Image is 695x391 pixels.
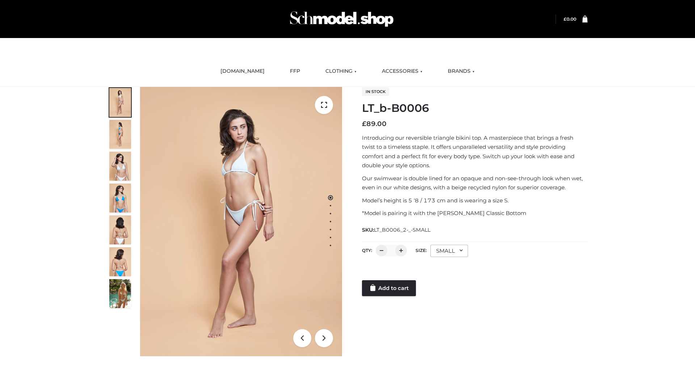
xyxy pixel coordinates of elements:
[285,63,306,79] a: FFP
[109,215,131,244] img: ArielClassicBikiniTop_CloudNine_AzureSky_OW114ECO_7-scaled.jpg
[362,196,587,205] p: Model’s height is 5 ‘8 / 173 cm and is wearing a size S.
[564,16,566,22] span: £
[564,16,576,22] a: £0.00
[376,63,428,79] a: ACCESSORIES
[140,87,342,356] img: ArielClassicBikiniTop_CloudNine_AzureSky_OW114ECO_1
[109,247,131,276] img: ArielClassicBikiniTop_CloudNine_AzureSky_OW114ECO_8-scaled.jpg
[564,16,576,22] bdi: 0.00
[109,152,131,181] img: ArielClassicBikiniTop_CloudNine_AzureSky_OW114ECO_3-scaled.jpg
[442,63,480,79] a: BRANDS
[362,102,587,115] h1: LT_b-B0006
[109,279,131,308] img: Arieltop_CloudNine_AzureSky2.jpg
[362,120,387,128] bdi: 89.00
[109,120,131,149] img: ArielClassicBikiniTop_CloudNine_AzureSky_OW114ECO_2-scaled.jpg
[362,120,366,128] span: £
[362,174,587,192] p: Our swimwear is double lined for an opaque and non-see-through look when wet, even in our white d...
[320,63,362,79] a: CLOTHING
[362,209,587,218] p: *Model is pairing it with the [PERSON_NAME] Classic Bottom
[362,248,372,253] label: QTY:
[362,133,587,170] p: Introducing our reversible triangle bikini top. A masterpiece that brings a fresh twist to a time...
[362,280,416,296] a: Add to cart
[416,248,427,253] label: Size:
[362,226,431,234] span: SKU:
[109,88,131,117] img: ArielClassicBikiniTop_CloudNine_AzureSky_OW114ECO_1-scaled.jpg
[362,87,389,96] span: In stock
[109,184,131,213] img: ArielClassicBikiniTop_CloudNine_AzureSky_OW114ECO_4-scaled.jpg
[287,5,396,33] img: Schmodel Admin 964
[430,245,468,257] div: SMALL
[374,227,430,233] span: LT_B0006_2-_-SMALL
[215,63,270,79] a: [DOMAIN_NAME]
